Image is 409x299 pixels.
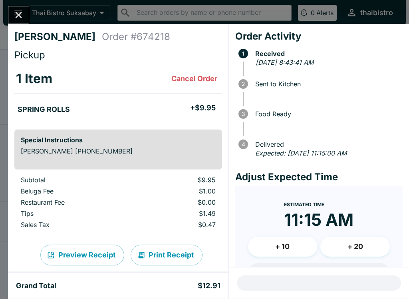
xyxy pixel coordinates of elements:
span: Pickup [14,49,45,61]
button: Preview Receipt [40,245,124,265]
span: Sent to Kitchen [251,80,403,88]
h3: 1 Item [16,71,52,87]
p: Beluga Fee [21,187,131,195]
p: Restaurant Fee [21,198,131,206]
p: Tips [21,209,131,217]
em: [DATE] 8:43:41 AM [256,58,314,66]
p: [PERSON_NAME] [PHONE_NUMBER] [21,147,216,155]
button: + 20 [320,237,390,257]
button: Close [8,6,29,24]
span: Food Ready [251,110,403,118]
h4: Order Activity [235,30,403,42]
h5: + $9.95 [190,103,216,113]
text: 3 [242,111,245,117]
span: Estimated Time [284,201,324,207]
button: Print Receipt [131,245,203,265]
p: $1.49 [143,209,216,217]
h4: Order # 674218 [102,31,170,43]
p: $0.47 [143,221,216,229]
table: orders table [14,64,222,123]
span: Delivered [251,141,403,148]
h5: $12.91 [198,281,220,291]
h4: Adjust Expected Time [235,171,403,183]
time: 11:15 AM [284,209,353,230]
text: 2 [242,81,245,87]
h4: [PERSON_NAME] [14,31,102,43]
text: 1 [242,50,244,57]
h6: Special Instructions [21,136,216,144]
table: orders table [14,176,222,232]
p: $1.00 [143,187,216,195]
h5: SPRING ROLLS [18,105,70,114]
p: $0.00 [143,198,216,206]
p: $9.95 [143,176,216,184]
button: Cancel Order [168,71,220,87]
text: 4 [241,141,245,148]
button: + 10 [248,237,318,257]
h5: Grand Total [16,281,56,291]
span: Received [251,50,403,57]
em: Expected: [DATE] 11:15:00 AM [255,149,347,157]
p: Sales Tax [21,221,131,229]
p: Subtotal [21,176,131,184]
